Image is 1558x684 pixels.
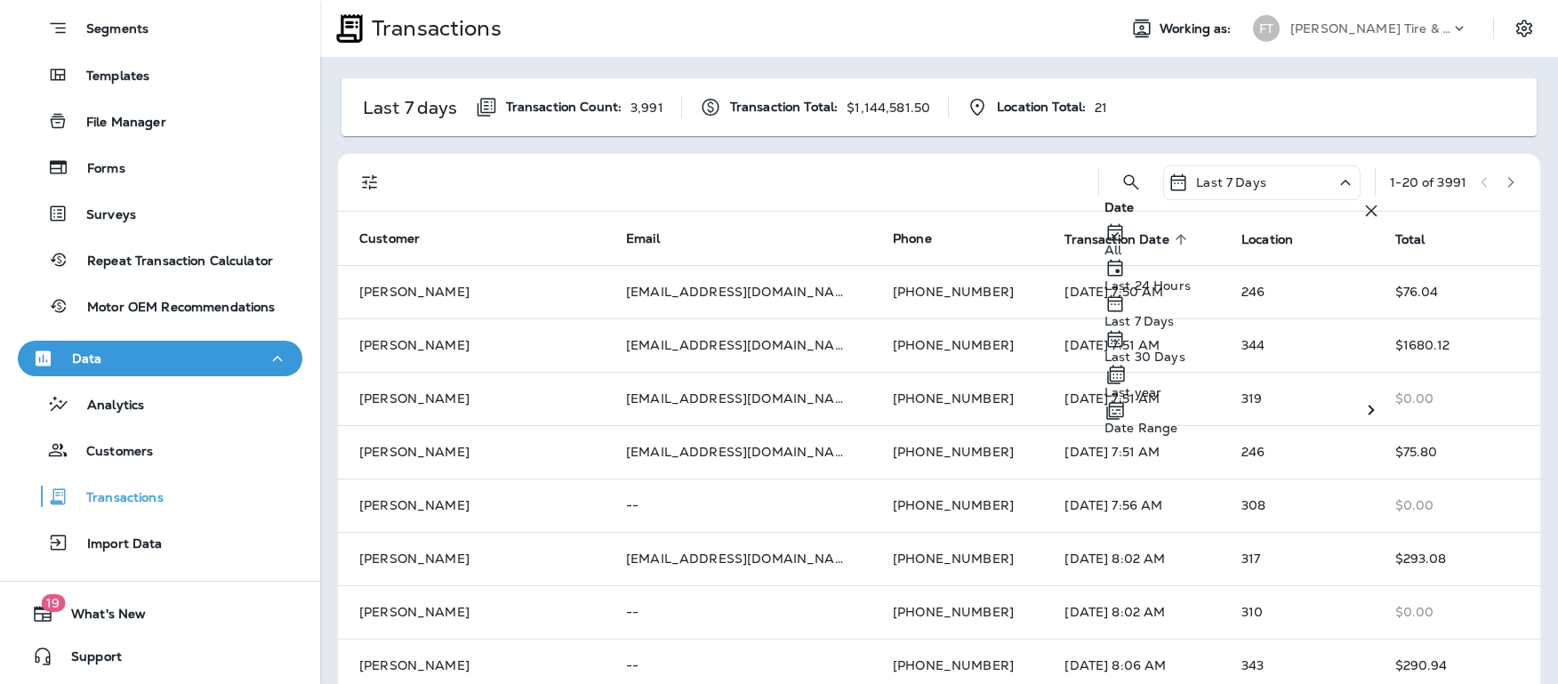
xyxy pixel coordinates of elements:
button: Settings [1508,12,1540,44]
td: [PERSON_NAME] [338,585,605,639]
span: 308 [1241,497,1265,513]
button: Transactions [18,478,302,515]
td: [DATE] 8:02 AM [1043,532,1220,585]
p: $0.00 [1395,605,1519,619]
td: $76.04 [1374,265,1540,318]
p: Surveys [68,207,136,224]
span: Transaction Count: [506,100,622,115]
p: [PERSON_NAME] Tire & Auto Service [1290,21,1450,36]
button: Import Data [18,524,302,561]
span: Working as: [1160,21,1235,36]
button: Surveys [18,195,302,232]
button: Customers [18,431,302,469]
td: [PHONE_NUMBER] [871,265,1043,318]
td: [PERSON_NAME] [338,372,605,425]
span: 19 [41,594,65,612]
td: [EMAIL_ADDRESS][DOMAIN_NAME] [605,265,871,318]
span: What's New [53,607,146,628]
p: Last 7 days [363,101,458,115]
p: Customers [68,444,153,461]
td: $1680.12 [1374,318,1540,372]
td: [DATE] 8:02 AM [1043,585,1220,639]
p: -- [626,605,850,619]
td: [PERSON_NAME] [338,532,605,585]
span: 246 [1241,444,1265,460]
p: 3,991 [630,101,663,115]
p: All [1104,243,1382,257]
td: [DATE] 7:51 AM [1043,425,1220,479]
td: [DATE] 7:51 AM [1043,372,1220,425]
td: [EMAIL_ADDRESS][DOMAIN_NAME] [605,425,871,479]
p: Last 24 Hours [1104,278,1382,293]
td: [EMAIL_ADDRESS][DOMAIN_NAME] [605,532,871,585]
span: Phone [893,230,932,246]
td: [PHONE_NUMBER] [871,318,1043,372]
td: [PHONE_NUMBER] [871,585,1043,639]
p: Last 7 Days [1104,314,1382,328]
td: [PERSON_NAME] [338,479,605,532]
button: Support [18,639,302,674]
span: Transaction Date [1064,232,1168,247]
p: Data [72,351,102,366]
p: Motor OEM Recommendations [69,300,276,317]
span: Email [626,230,660,246]
td: $293.08 [1374,532,1540,585]
p: Segments [68,21,149,39]
button: Templates [18,56,302,93]
p: Transactions [365,15,502,42]
button: Segments [18,9,302,47]
span: 310 [1241,604,1263,620]
p: Repeat Transaction Calculator [69,253,273,270]
span: 317 [1241,551,1260,567]
td: [PERSON_NAME] [338,425,605,479]
span: Date [1104,200,1135,221]
td: [PHONE_NUMBER] [871,372,1043,425]
button: File Manager [18,102,302,140]
td: [PHONE_NUMBER] [871,532,1043,585]
button: Forms [18,149,302,186]
span: Support [53,649,122,671]
span: Customer [359,230,420,246]
td: [DATE] 7:51 AM [1043,318,1220,372]
span: Location Total: [997,100,1086,115]
p: Import Data [69,536,163,553]
p: Forms [69,161,125,178]
p: File Manager [68,115,166,132]
td: [EMAIL_ADDRESS][DOMAIN_NAME] [605,372,871,425]
div: FT [1253,15,1280,42]
p: Date Range [1104,421,1177,435]
button: Search Transactions [1113,165,1149,200]
p: Last year [1104,385,1382,399]
td: $75.80 [1374,425,1540,479]
td: [DATE] 7:50 AM [1043,265,1220,318]
p: Analytics [69,398,144,414]
p: Last 7 Days [1196,175,1266,189]
td: [PHONE_NUMBER] [871,479,1043,532]
div: 1 - 20 of 3991 [1390,175,1466,189]
span: Total [1395,232,1425,247]
button: Repeat Transaction Calculator [18,241,302,278]
p: $0.00 [1395,391,1519,406]
p: 21 [1095,101,1107,115]
button: Analytics [18,385,302,422]
span: 343 [1241,657,1264,673]
p: $0.00 [1395,498,1519,512]
span: Transaction Total: [730,100,839,115]
td: [PERSON_NAME] [338,318,605,372]
p: Templates [68,68,149,85]
span: Transaction Date [1064,231,1192,247]
p: Last 30 Days [1104,350,1382,364]
td: [EMAIL_ADDRESS][DOMAIN_NAME] [605,318,871,372]
td: [PERSON_NAME] [338,265,605,318]
p: $1,144,581.50 [847,101,930,115]
td: [PHONE_NUMBER] [871,425,1043,479]
button: 19What's New [18,596,302,632]
p: -- [626,498,850,512]
button: Motor OEM Recommendations [18,287,302,325]
span: Total [1395,231,1449,247]
button: Data [18,341,302,376]
p: -- [626,658,850,672]
button: Filters [352,165,388,200]
p: Transactions [68,490,164,507]
td: [DATE] 7:56 AM [1043,479,1220,532]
